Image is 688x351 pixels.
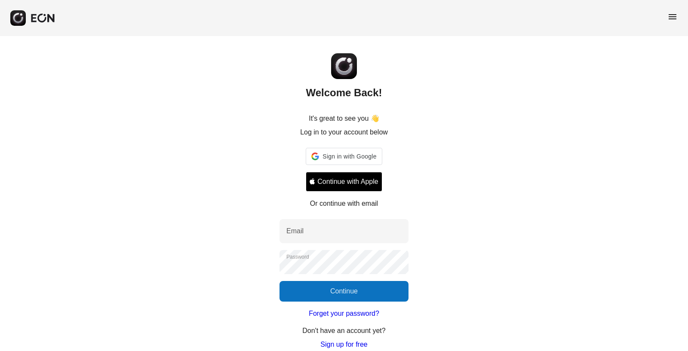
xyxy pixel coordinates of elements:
[300,127,388,137] p: Log in to your account below
[309,308,379,319] a: Forget your password?
[306,148,382,165] div: Sign in with Google
[667,12,678,22] span: menu
[310,198,378,209] p: Or continue with email
[322,151,376,162] span: Sign in with Google
[286,226,304,236] label: Email
[306,172,382,192] button: Signin with apple ID
[309,113,379,124] p: It's great to see you 👋
[302,326,385,336] p: Don't have an account yet?
[306,86,382,100] h2: Welcome Back!
[286,253,309,260] label: Password
[279,281,408,302] button: Continue
[320,339,367,350] a: Sign up for free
